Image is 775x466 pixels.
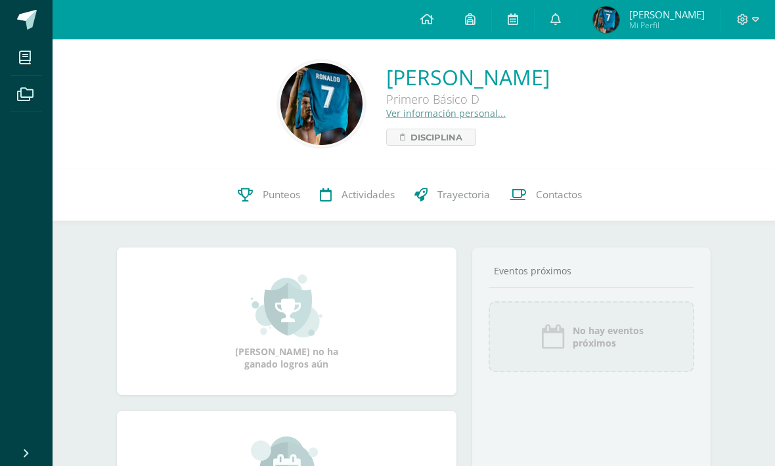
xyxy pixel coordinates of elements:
a: Contactos [500,169,592,221]
div: Eventos próximos [489,265,694,277]
a: Punteos [228,169,310,221]
img: c7bed502e08dda7be56a4760e84b19ef.png [593,7,619,33]
img: achievement_small.png [251,273,322,339]
div: Primero Básico D [386,91,550,107]
img: 2a61fca30ae41f5d73ba68a027fb56e5.png [280,63,363,145]
span: Actividades [342,188,395,201]
span: [PERSON_NAME] [629,8,705,21]
a: [PERSON_NAME] [386,63,550,91]
span: Punteos [263,188,300,201]
span: Contactos [536,188,582,201]
span: No hay eventos próximos [573,324,644,349]
img: event_icon.png [540,324,566,350]
a: Disciplina [386,129,476,146]
span: Trayectoria [437,188,490,201]
a: Actividades [310,169,405,221]
a: Trayectoria [405,169,500,221]
div: [PERSON_NAME] no ha ganado logros aún [221,273,352,370]
a: Ver información personal... [386,107,506,119]
span: Disciplina [410,129,462,145]
span: Mi Perfil [629,20,705,31]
